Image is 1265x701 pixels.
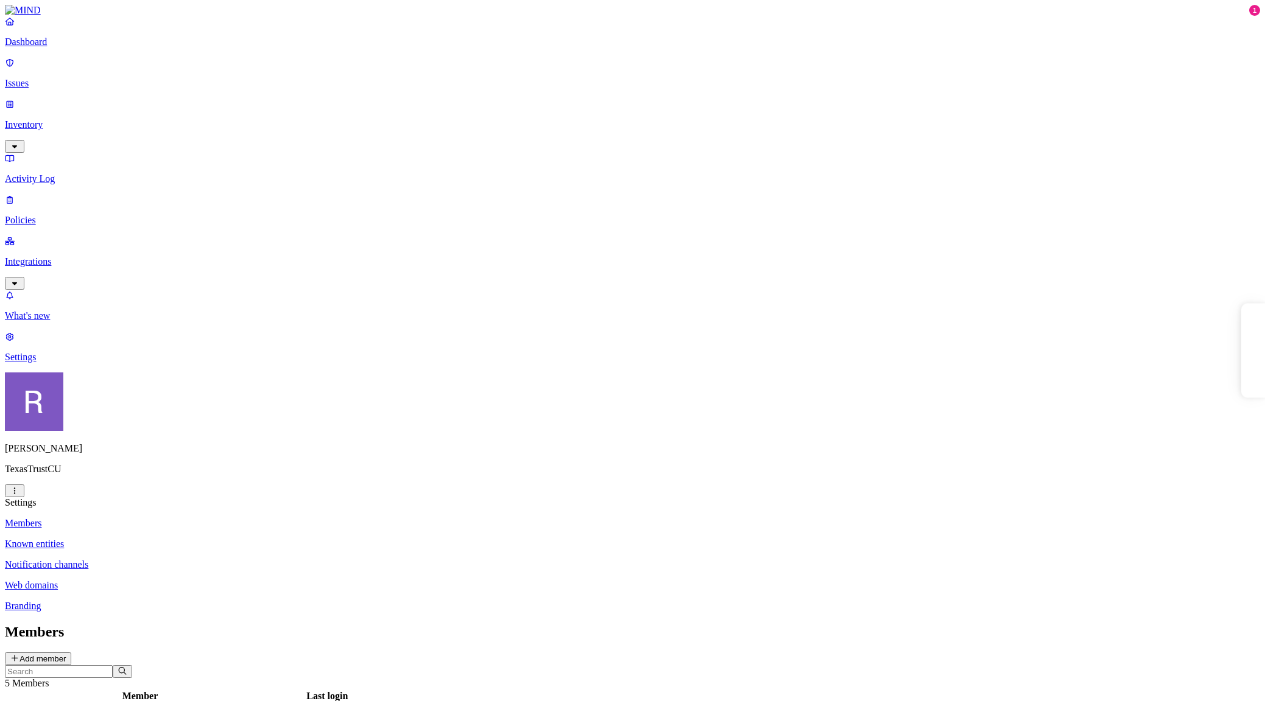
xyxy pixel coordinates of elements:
[1249,5,1260,16] div: 1
[5,539,1260,549] a: Known entities
[5,310,1260,321] p: What's new
[5,652,71,665] button: Add member
[5,352,1260,363] p: Settings
[5,290,1260,321] a: What's new
[5,497,1260,508] div: Settings
[5,331,1260,363] a: Settings
[5,624,1260,640] h2: Members
[5,665,113,678] input: Search
[5,580,1260,591] a: Web domains
[5,678,49,688] span: 5 Members
[5,559,1260,570] a: Notification channels
[5,5,41,16] img: MIND
[5,37,1260,47] p: Dashboard
[5,78,1260,89] p: Issues
[5,57,1260,89] a: Issues
[5,119,1260,130] p: Inventory
[5,173,1260,184] p: Activity Log
[5,153,1260,184] a: Activity Log
[5,235,1260,288] a: Integrations
[5,464,1260,475] p: TexasTrustCU
[5,256,1260,267] p: Integrations
[5,518,1260,529] a: Members
[5,16,1260,47] a: Dashboard
[5,372,63,431] img: Rich Thompson
[5,5,1260,16] a: MIND
[5,99,1260,151] a: Inventory
[5,601,1260,612] a: Branding
[5,443,1260,454] p: [PERSON_NAME]
[5,215,1260,226] p: Policies
[5,194,1260,226] a: Policies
